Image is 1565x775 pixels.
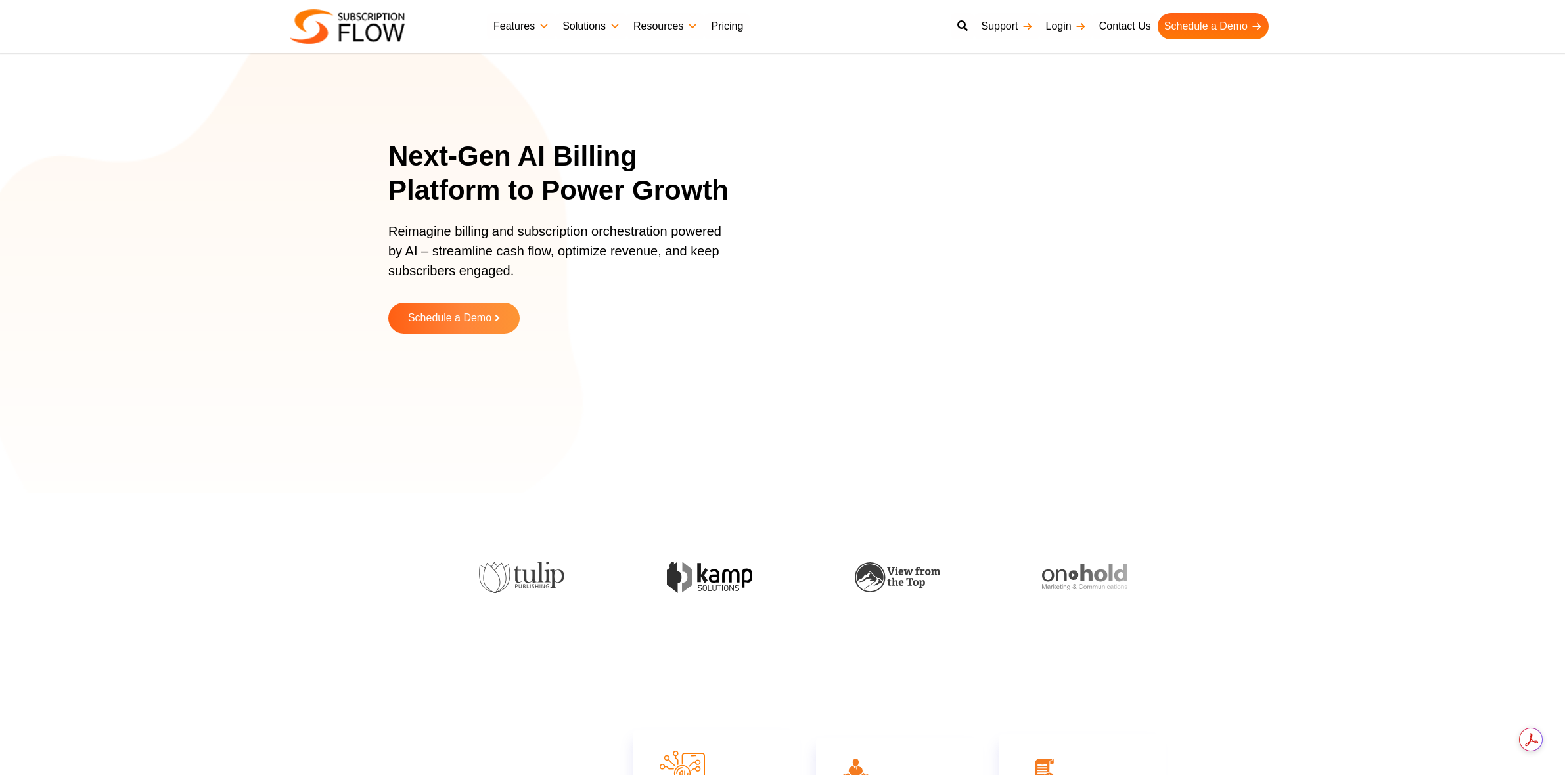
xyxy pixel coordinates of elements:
[388,303,520,334] a: Schedule a Demo
[388,221,730,294] p: Reimagine billing and subscription orchestration powered by AI – streamline cash flow, optimize r...
[704,13,750,39] a: Pricing
[556,13,627,39] a: Solutions
[290,9,405,44] img: Subscriptionflow
[980,528,1065,627] img: orange-onions
[487,13,556,39] a: Features
[408,313,491,324] span: Schedule a Demo
[974,13,1039,39] a: Support
[1093,13,1158,39] a: Contact Us
[388,139,746,208] h1: Next-Gen AI Billing Platform to Power Growth
[792,564,877,590] img: onhold-marketing
[417,562,502,592] img: kamp-solution
[627,13,704,39] a: Resources
[604,562,689,593] img: view-from-the-top
[1039,13,1093,39] a: Login
[1158,13,1269,39] a: Schedule a Demo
